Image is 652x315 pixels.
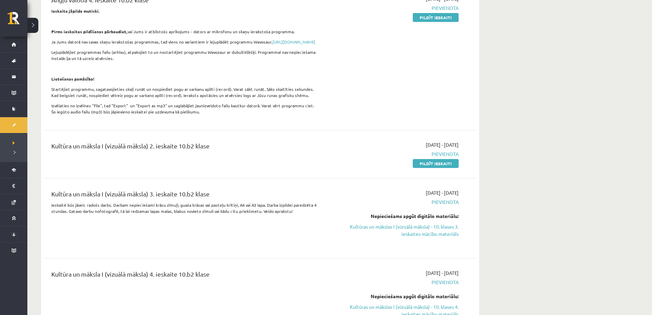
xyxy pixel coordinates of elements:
[51,141,319,154] div: Kultūra un māksla I (vizuālā māksla) 2. ieskaite 10.b2 klase
[426,141,459,148] span: [DATE] - [DATE]
[51,29,128,34] strong: Pirms ieskaites pildīšanas pārbaudiet,
[330,213,459,220] div: Nepieciešams apgūt digitālo materiālu:
[330,198,459,206] span: Pievienota
[426,269,459,277] span: [DATE] - [DATE]
[413,159,459,168] a: Pildīt ieskaiti
[413,13,459,22] a: Pildīt ieskaiti
[330,293,459,300] div: Nepieciešams apgūt digitālo materiālu:
[51,102,319,115] p: Izvēlaties no izvēlnes "File", tad "Export" un "Export as mp3" un saglabājiet jaunizveidoto failu...
[330,223,459,238] a: Kultūras un mākslas I (vizuālā māksla) - 10. klases 3. ieskaites mācību materiāls
[272,39,315,45] a: [URL][DOMAIN_NAME]
[426,189,459,196] span: [DATE] - [DATE]
[51,86,319,98] p: Startējiet programmu, sagatavojieties skaļi runāt un nospiediet pogu ar sarkanu aplīti (record). ...
[51,8,100,14] strong: Ieskaite jāpilda mutiski.
[51,49,319,61] p: Lejuplādējiet programmas failu (arhīvu), atpakojiet to un nostartējiet programmu Wavozaur ar dubu...
[330,4,459,12] span: Pievienota
[51,202,319,214] p: Ieskaitē būs jāveic radošs darbs. Darbam nepieciešami krāsu zīmuļi, guaša krāsas vai pasteļu krīt...
[330,150,459,158] span: Pievienota
[51,269,319,282] div: Kultūra un māksla I (vizuālā māksla) 4. ieskaite 10.b2 klase
[330,279,459,286] span: Pievienota
[51,28,319,35] p: vai Jums ir atbilstošs aprīkojums - dators ar mikrofonu un skaņu ierakstoša programma.
[51,39,319,45] p: Ja Jums datorā nav savas skaņu ierakstošas programmas, tad viens no variantiem ir lejuplādēt prog...
[51,76,94,82] strong: Lietošanas pamācība!
[51,189,319,202] div: Kultūra un māksla I (vizuālā māksla) 3. ieskaite 10.b2 klase
[8,12,27,29] a: Rīgas 1. Tālmācības vidusskola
